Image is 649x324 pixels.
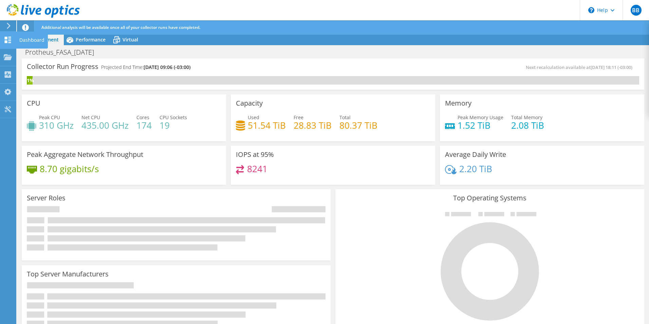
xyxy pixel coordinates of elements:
[27,151,143,158] h3: Peak Aggregate Network Throughput
[248,122,286,129] h4: 51.54 TiB
[248,114,259,121] span: Used
[445,151,506,158] h3: Average Daily Write
[458,114,503,121] span: Peak Memory Usage
[294,122,332,129] h4: 28.83 TiB
[339,122,377,129] h4: 80.37 TiB
[160,114,187,121] span: CPU Sockets
[160,122,187,129] h4: 19
[81,122,129,129] h4: 435.00 GHz
[526,64,636,70] span: Next recalculation available at
[27,270,109,278] h3: Top Server Manufacturers
[236,151,274,158] h3: IOPS at 95%
[27,77,33,84] div: 1%
[41,24,200,30] span: Additional analysis will be available once all of your collector runs have completed.
[27,100,40,107] h3: CPU
[22,49,105,56] h1: Protheus_FASA_[DATE]
[511,122,544,129] h4: 2.08 TiB
[16,32,48,49] div: Dashboard
[591,64,632,70] span: [DATE] 18:11 (-03:00)
[458,122,503,129] h4: 1.52 TiB
[101,64,190,71] h4: Projected End Time:
[144,64,190,70] span: [DATE] 09:06 (-03:00)
[136,122,152,129] h4: 174
[236,100,263,107] h3: Capacity
[588,7,594,13] svg: \n
[511,114,542,121] span: Total Memory
[76,36,106,43] span: Performance
[136,114,149,121] span: Cores
[631,5,642,16] span: BB
[340,194,639,202] h3: Top Operating Systems
[39,122,74,129] h4: 310 GHz
[339,114,351,121] span: Total
[27,194,66,202] h3: Server Roles
[445,100,471,107] h3: Memory
[294,114,303,121] span: Free
[247,165,267,173] h4: 8241
[39,114,60,121] span: Peak CPU
[123,36,138,43] span: Virtual
[459,165,492,173] h4: 2.20 TiB
[40,165,99,173] h4: 8.70 gigabits/s
[81,114,100,121] span: Net CPU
